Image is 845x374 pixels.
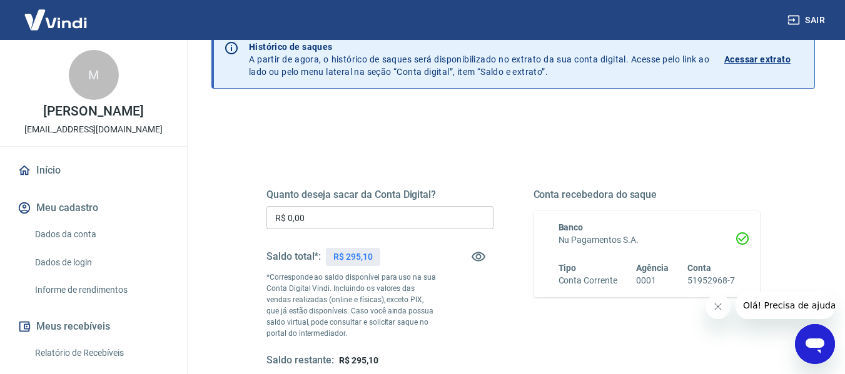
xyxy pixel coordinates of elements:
[795,324,835,364] iframe: Botão para abrir a janela de mensagens
[8,9,105,19] span: Olá! Precisa de ajuda?
[43,105,143,118] p: [PERSON_NAME]
[706,294,731,319] iframe: Fechar mensagem
[30,222,172,247] a: Dados da conta
[559,274,617,287] h6: Conta Corrente
[559,222,584,232] span: Banco
[15,157,172,184] a: Início
[249,41,709,78] p: A partir de agora, o histórico de saques será disponibilizado no extrato da sua conta digital. Ac...
[15,313,172,340] button: Meus recebíveis
[559,234,736,247] h6: Nu Pagamentos S.A.
[785,9,830,32] button: Sair
[30,277,172,303] a: Informe de rendimentos
[687,274,735,287] h6: 51952968-7
[249,41,709,53] p: Histórico de saques
[333,250,373,263] p: R$ 295,10
[724,53,791,66] p: Acessar extrato
[15,1,96,39] img: Vindi
[266,272,437,339] p: *Corresponde ao saldo disponível para uso na sua Conta Digital Vindi. Incluindo os valores das ve...
[24,123,163,136] p: [EMAIL_ADDRESS][DOMAIN_NAME]
[736,292,835,319] iframe: Mensagem da empresa
[15,194,172,222] button: Meu cadastro
[724,41,804,78] a: Acessar extrato
[339,355,378,365] span: R$ 295,10
[266,250,321,263] h5: Saldo total*:
[30,340,172,366] a: Relatório de Recebíveis
[534,189,761,201] h5: Conta recebedora do saque
[559,263,577,273] span: Tipo
[266,354,334,367] h5: Saldo restante:
[687,263,711,273] span: Conta
[69,50,119,100] div: M
[636,274,669,287] h6: 0001
[30,250,172,275] a: Dados de login
[266,189,493,201] h5: Quanto deseja sacar da Conta Digital?
[636,263,669,273] span: Agência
